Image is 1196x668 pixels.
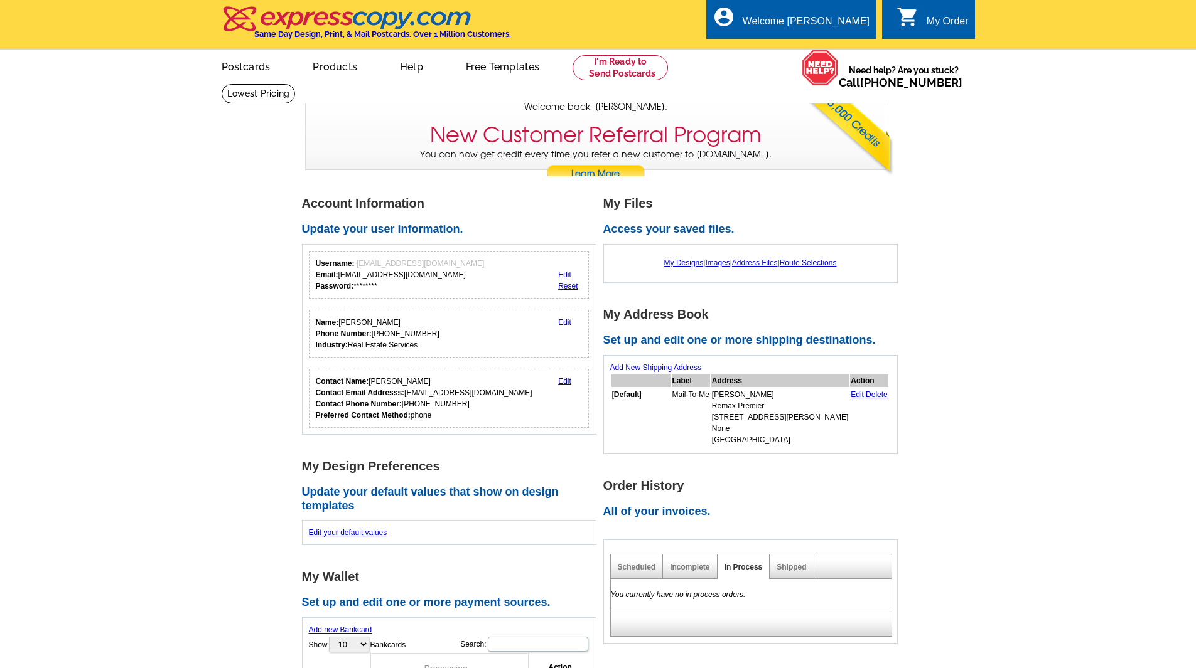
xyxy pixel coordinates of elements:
h2: Update your user information. [302,223,603,236]
h1: My Address Book [603,308,905,321]
td: [PERSON_NAME] Remax Premier [STREET_ADDRESS][PERSON_NAME] None [GEOGRAPHIC_DATA] [711,388,849,446]
a: Edit [558,318,571,327]
a: My Designs [664,258,704,267]
img: help [802,50,839,86]
a: Incomplete [670,563,709,571]
td: [ ] [611,388,671,446]
h3: New Customer Referral Program [430,122,762,148]
label: Search: [460,635,589,653]
strong: Contact Name: [316,377,369,386]
strong: Preferred Contact Method: [316,411,411,420]
h1: My Files [603,197,905,210]
h1: My Wallet [302,570,603,583]
span: Welcome back, [PERSON_NAME]. [524,100,667,114]
h2: Update your default values that show on design templates [302,485,603,512]
i: account_circle [713,6,735,28]
a: Add new Bankcard [309,625,372,634]
a: shopping_cart My Order [897,14,969,29]
a: Same Day Design, Print, & Mail Postcards. Over 1 Million Customers. [222,15,511,39]
a: Free Templates [446,51,560,80]
th: Action [850,374,888,387]
strong: Contact Phone Number: [316,400,402,408]
h1: Account Information [302,197,603,210]
div: Your login information. [309,251,590,299]
h1: Order History [603,479,905,492]
div: | | | [610,251,891,275]
a: Products [293,51,377,80]
th: Label [672,374,710,387]
a: Help [380,51,443,80]
strong: Industry: [316,341,348,349]
a: [PHONE_NUMBER] [860,76,962,89]
span: [EMAIL_ADDRESS][DOMAIN_NAME] [357,259,484,268]
b: Default [614,390,640,399]
strong: Contact Email Addresss: [316,388,405,397]
a: Scheduled [618,563,656,571]
a: Add New Shipping Address [610,363,701,372]
div: My Order [927,16,969,33]
a: Shipped [777,563,806,571]
input: Search: [488,637,588,652]
a: Postcards [202,51,291,80]
strong: Username: [316,259,355,268]
h2: Set up and edit one or more payment sources. [302,596,603,610]
strong: Password: [316,282,354,290]
h2: All of your invoices. [603,505,905,519]
div: [PERSON_NAME] [EMAIL_ADDRESS][DOMAIN_NAME] [PHONE_NUMBER] phone [316,376,532,421]
a: Learn More [546,165,645,184]
i: shopping_cart [897,6,919,28]
div: Welcome [PERSON_NAME] [743,16,870,33]
h2: Set up and edit one or more shipping destinations. [603,334,905,347]
a: Reset [558,282,578,290]
div: Your personal details. [309,310,590,358]
strong: Phone Number: [316,329,372,338]
div: Who should we contact regarding order issues? [309,369,590,428]
div: [PERSON_NAME] [PHONE_NUMBER] Real Estate Services [316,317,439,351]
a: Edit [558,377,571,386]
strong: Name: [316,318,339,327]
h1: My Design Preferences [302,460,603,473]
h4: Same Day Design, Print, & Mail Postcards. Over 1 Million Customers. [254,29,511,39]
th: Address [711,374,849,387]
span: Need help? Are you stuck? [839,64,969,89]
a: Edit your default values [309,528,387,537]
label: Show Bankcards [309,635,406,654]
td: | [850,388,888,446]
p: You can now get credit every time you refer a new customer to [DOMAIN_NAME]. [306,148,886,184]
a: Address Files [732,258,778,267]
a: Edit [851,390,864,399]
a: Edit [558,270,571,279]
h2: Access your saved files. [603,223,905,236]
span: Call [839,76,962,89]
a: Images [705,258,730,267]
select: ShowBankcards [329,637,369,652]
a: Delete [866,390,888,399]
td: Mail-To-Me [672,388,710,446]
em: You currently have no in process orders. [611,590,746,599]
a: In Process [725,563,763,571]
a: Route Selections [780,258,837,267]
strong: Email: [316,270,338,279]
